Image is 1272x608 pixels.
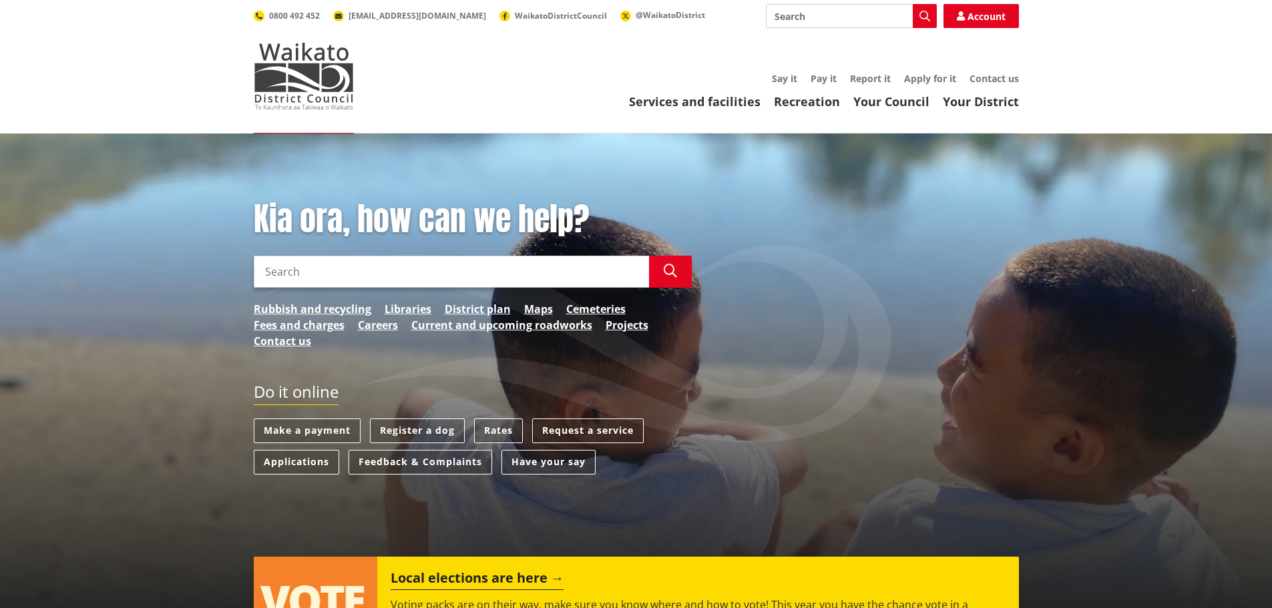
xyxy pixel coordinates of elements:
[943,93,1019,109] a: Your District
[766,4,937,28] input: Search input
[254,382,339,406] h2: Do it online
[269,10,320,21] span: 0800 492 452
[772,72,797,85] a: Say it
[515,10,607,21] span: WaikatoDistrictCouncil
[333,10,486,21] a: [EMAIL_ADDRESS][DOMAIN_NAME]
[850,72,891,85] a: Report it
[532,418,644,443] a: Request a service
[370,418,465,443] a: Register a dog
[524,301,553,317] a: Maps
[499,10,607,21] a: WaikatoDistrictCouncil
[853,93,929,109] a: Your Council
[629,93,761,109] a: Services and facilities
[254,333,311,349] a: Contact us
[254,256,649,288] input: Search input
[620,9,705,21] a: @WaikatoDistrict
[254,301,371,317] a: Rubbish and recycling
[970,72,1019,85] a: Contact us
[254,450,339,475] a: Applications
[606,317,648,333] a: Projects
[349,10,486,21] span: [EMAIL_ADDRESS][DOMAIN_NAME]
[411,317,592,333] a: Current and upcoming roadworks
[445,301,511,317] a: District plan
[566,301,626,317] a: Cemeteries
[474,418,523,443] a: Rates
[636,9,705,21] span: @WaikatoDistrict
[349,450,492,475] a: Feedback & Complaints
[904,72,956,85] a: Apply for it
[943,4,1019,28] a: Account
[254,317,345,333] a: Fees and charges
[358,317,398,333] a: Careers
[254,418,361,443] a: Make a payment
[254,200,692,239] h1: Kia ora, how can we help?
[254,10,320,21] a: 0800 492 452
[254,43,354,109] img: Waikato District Council - Te Kaunihera aa Takiwaa o Waikato
[774,93,840,109] a: Recreation
[391,570,564,590] h2: Local elections are here
[385,301,431,317] a: Libraries
[501,450,596,475] a: Have your say
[811,72,837,85] a: Pay it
